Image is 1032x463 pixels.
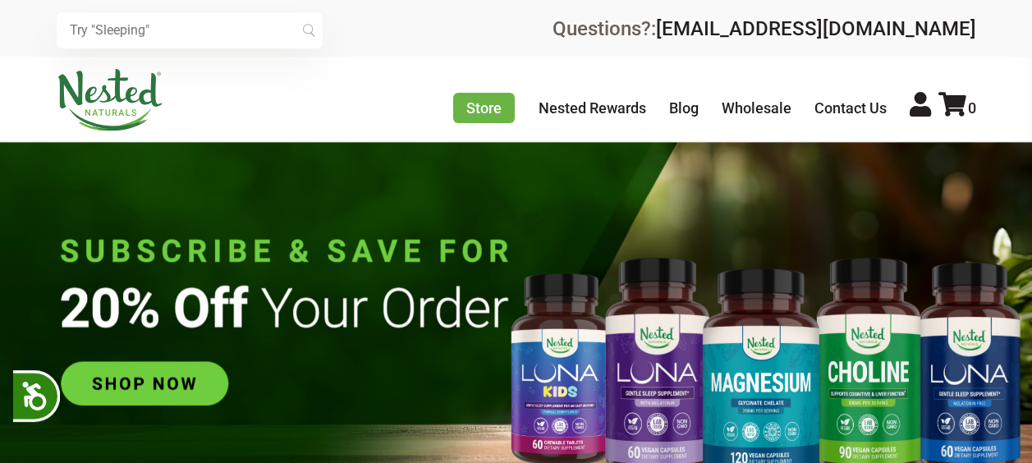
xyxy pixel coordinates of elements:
[968,99,976,117] span: 0
[57,12,323,48] input: Try "Sleeping"
[938,99,976,117] a: 0
[722,99,791,117] a: Wholesale
[656,17,976,40] a: [EMAIL_ADDRESS][DOMAIN_NAME]
[553,19,976,39] div: Questions?:
[453,93,515,123] a: Store
[814,99,887,117] a: Contact Us
[669,99,699,117] a: Blog
[539,99,646,117] a: Nested Rewards
[57,69,163,131] img: Nested Naturals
